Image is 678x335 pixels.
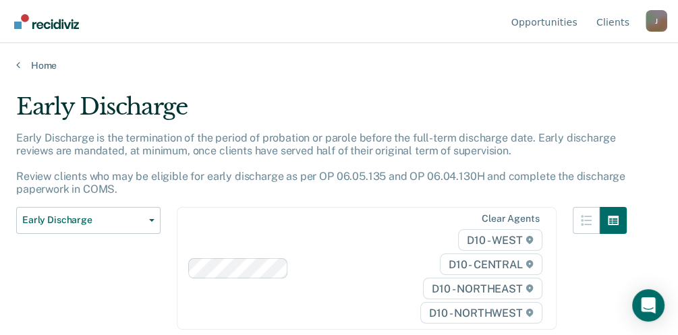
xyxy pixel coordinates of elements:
div: Clear agents [482,213,539,224]
span: D10 - CENTRAL [440,253,542,275]
div: Open Intercom Messenger [632,289,665,322]
button: Early Discharge [16,207,161,234]
button: Profile dropdown button [646,10,667,32]
p: Early Discharge is the termination of the period of probation or parole before the full-term disc... [16,131,625,196]
span: D10 - NORTHEAST [423,278,542,299]
span: Early Discharge [22,214,144,226]
div: Early Discharge [16,93,627,131]
img: Recidiviz [14,14,79,29]
a: Home [16,59,662,71]
div: J [646,10,667,32]
span: D10 - NORTHWEST [420,302,542,324]
span: D10 - WEST [458,229,542,251]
